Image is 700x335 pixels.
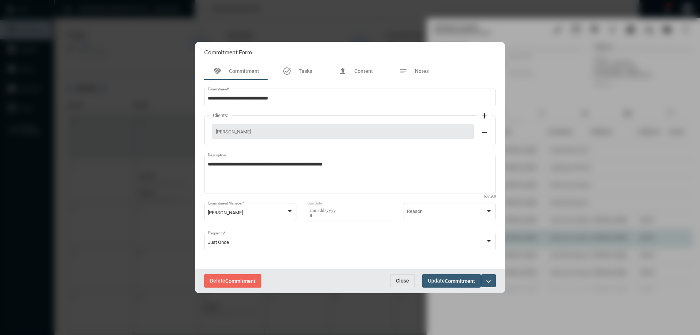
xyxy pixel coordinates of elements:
[210,278,256,284] span: Delete
[204,48,252,55] h2: Commitment Form
[216,129,470,135] span: [PERSON_NAME]
[213,67,222,75] mat-icon: handshake
[209,113,232,118] label: Clients:
[445,278,475,284] span: Commitment
[428,278,475,284] span: Update
[338,67,347,75] mat-icon: file_upload
[399,67,408,75] mat-icon: notes
[225,278,256,284] span: Commitment
[390,274,415,287] button: Close
[484,277,493,286] mat-icon: expand_more
[283,67,291,75] mat-icon: task_alt
[422,274,481,288] button: UpdateCommitment
[480,128,489,137] mat-icon: remove
[354,68,373,74] span: Content
[415,68,429,74] span: Notes
[299,68,312,74] span: Tasks
[208,210,243,215] span: [PERSON_NAME]
[208,239,229,245] span: Just Once
[229,68,259,74] span: Commitment
[204,274,261,288] button: DeleteCommitment
[480,112,489,120] mat-icon: add
[396,278,409,284] span: Close
[484,195,496,199] mat-hint: 63 / 200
